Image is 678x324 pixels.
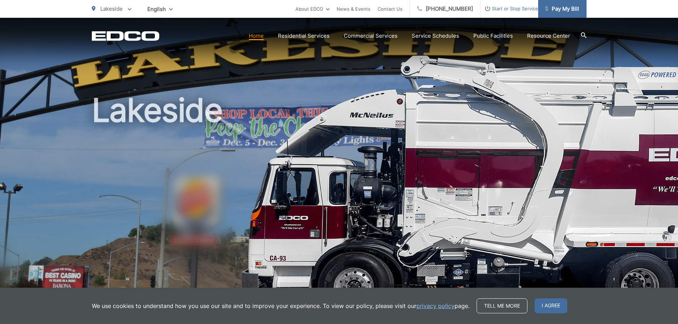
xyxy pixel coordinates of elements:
[378,5,403,13] a: Contact Us
[249,32,264,40] a: Home
[142,3,178,15] span: English
[412,32,459,40] a: Service Schedules
[92,31,159,41] a: EDCD logo. Return to the homepage.
[100,5,123,12] span: Lakeside
[337,5,370,13] a: News & Events
[278,32,330,40] a: Residential Services
[473,32,513,40] a: Public Facilities
[416,302,454,310] a: privacy policy
[295,5,330,13] a: About EDCO
[535,298,567,313] span: I agree
[344,32,398,40] a: Commercial Services
[527,32,570,40] a: Resource Center
[545,5,579,13] span: Pay My Bill
[477,298,527,313] a: Tell me more
[92,302,469,310] p: We use cookies to understand how you use our site and to improve your experience. To view our pol...
[92,92,587,318] h1: Lakeside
